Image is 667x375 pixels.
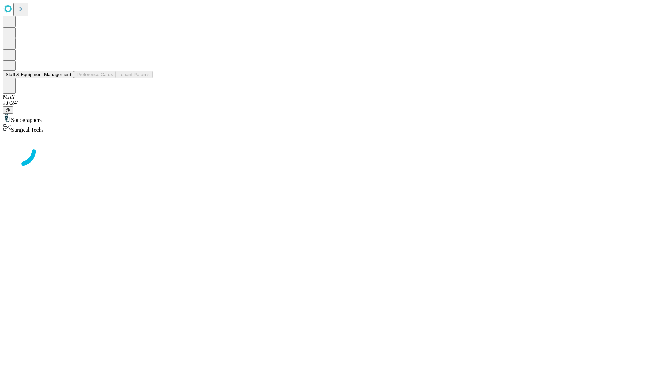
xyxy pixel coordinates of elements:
[3,100,664,106] div: 2.0.241
[3,94,664,100] div: MAY
[74,71,116,78] button: Preference Cards
[6,107,10,112] span: @
[3,123,664,133] div: Surgical Techs
[116,71,153,78] button: Tenant Params
[3,106,13,114] button: @
[3,114,664,123] div: Sonographers
[3,71,74,78] button: Staff & Equipment Management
